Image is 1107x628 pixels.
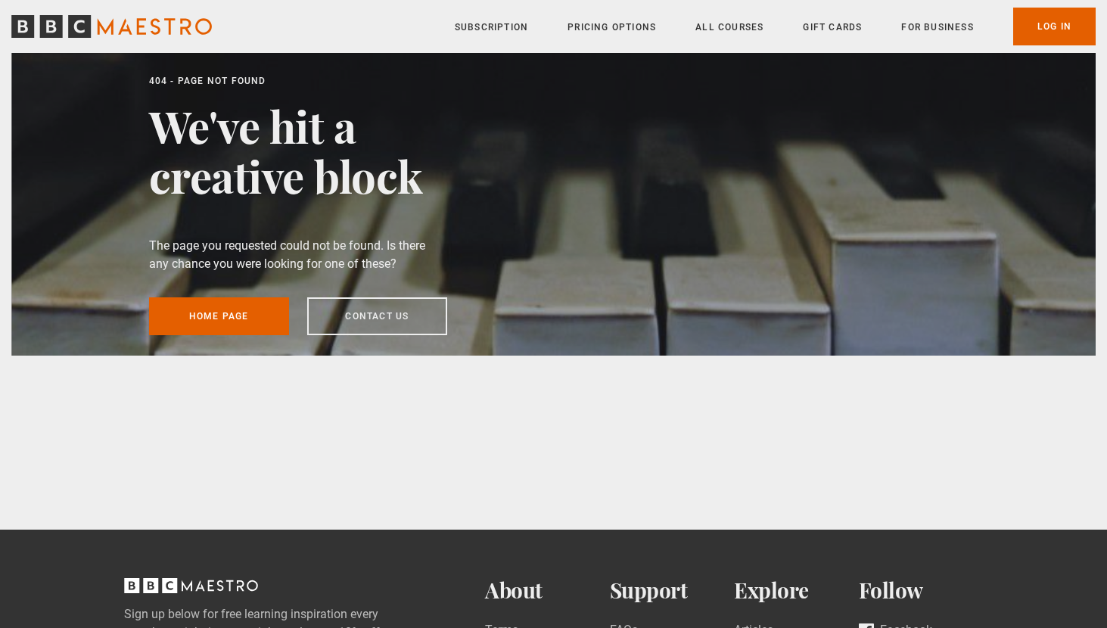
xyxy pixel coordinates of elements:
[695,20,763,35] a: All Courses
[455,20,528,35] a: Subscription
[149,101,447,201] h1: We've hit a creative block
[901,20,973,35] a: For business
[124,583,258,598] a: BBC Maestro, back to top
[734,578,859,603] h2: Explore
[455,8,1096,45] nav: Primary
[149,237,447,273] p: The page you requested could not be found. Is there any chance you were looking for one of these?
[567,20,656,35] a: Pricing Options
[803,20,862,35] a: Gift Cards
[149,297,289,335] a: Home page
[149,73,447,89] div: 404 - Page Not Found
[485,578,610,603] h2: About
[1013,8,1096,45] a: Log In
[124,578,258,593] svg: BBC Maestro, back to top
[610,578,735,603] h2: Support
[859,578,984,603] h2: Follow
[11,15,212,38] svg: BBC Maestro
[307,297,447,335] a: Contact us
